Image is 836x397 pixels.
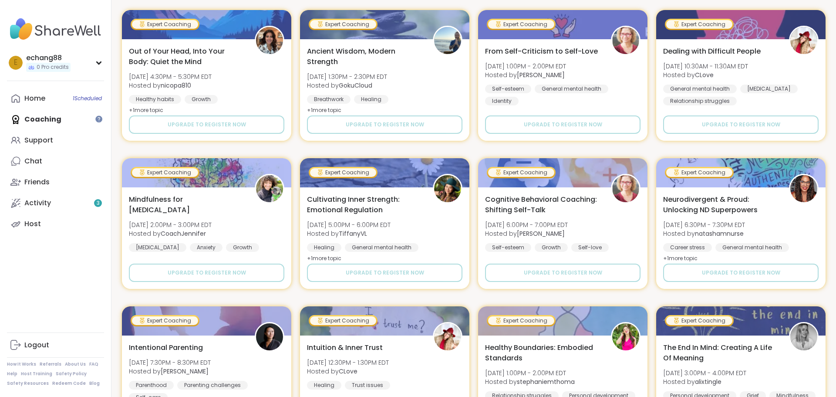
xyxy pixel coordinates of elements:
img: Natasha [256,323,283,350]
button: Upgrade to register now [129,264,284,282]
span: Hosted by [129,81,212,90]
div: Parenthood [129,381,174,390]
div: Expert Coaching [132,168,198,177]
div: Friends [24,177,50,187]
div: Expert Coaching [488,20,554,29]
span: Upgrade to register now [524,121,602,129]
div: Parenting challenges [177,381,248,390]
b: [PERSON_NAME] [517,229,565,238]
div: Healing [307,381,341,390]
span: [DATE] 5:00PM - 6:00PM EDT [307,221,391,229]
span: Cognitive Behavioral Coaching: Shifting Self-Talk [485,194,601,215]
a: Chat [7,151,104,172]
span: Upgrade to register now [168,269,246,277]
div: Breathwork [307,95,351,104]
span: [DATE] 7:30PM - 8:30PM EDT [129,358,211,367]
button: Upgrade to register now [129,115,284,134]
div: Healing [354,95,388,104]
div: echang88 [26,53,71,63]
iframe: Spotlight [95,115,102,122]
b: stephaniemthoma [517,377,575,386]
button: Upgrade to register now [307,115,462,134]
b: GokuCloud [339,81,372,90]
b: TiffanyVL [339,229,367,238]
img: ShareWell Nav Logo [7,14,104,44]
a: Help [7,371,17,377]
span: From Self-Criticism to Self-Love [485,46,598,57]
div: Growth [535,243,568,252]
a: Blog [89,380,100,387]
a: Activity3 [7,193,104,214]
button: Upgrade to register now [485,115,640,134]
img: nicopa810 [256,27,283,54]
div: Support [24,136,53,145]
a: Host Training [21,371,52,377]
span: Healthy Boundaries: Embodied Standards [485,343,601,363]
div: Growth [185,95,218,104]
span: 3 [97,200,100,207]
span: Upgrade to register now [346,121,424,129]
button: Upgrade to register now [307,264,462,282]
b: [PERSON_NAME] [161,367,209,376]
a: Logout [7,335,104,356]
div: Growth [226,243,259,252]
div: Expert Coaching [132,316,198,325]
a: How It Works [7,361,36,367]
span: [DATE] 4:30PM - 5:30PM EDT [129,72,212,81]
div: Self-esteem [485,85,531,93]
span: Ancient Wisdom, Modern Strength [307,46,423,67]
span: Hosted by [307,81,387,90]
b: [PERSON_NAME] [517,71,565,79]
span: Mindfulness for [MEDICAL_DATA] [129,194,245,215]
span: e [14,57,17,68]
span: Hosted by [129,229,212,238]
span: 0 Pro credits [37,64,69,71]
span: Out of Your Head, Into Your Body: Quiet the Mind [129,46,245,67]
span: Hosted by [485,377,575,386]
a: Redeem Code [52,380,86,387]
div: Activity [24,198,51,208]
span: [DATE] 1:00PM - 2:00PM EDT [485,62,566,71]
b: CLove [339,367,357,376]
div: Expert Coaching [488,316,554,325]
div: Expert Coaching [488,168,554,177]
div: Host [24,219,41,229]
span: Upgrade to register now [168,121,246,129]
div: Expert Coaching [310,168,376,177]
div: General mental health [535,85,608,93]
span: Hosted by [307,229,391,238]
a: Safety Resources [7,380,49,387]
a: Safety Policy [56,371,87,377]
div: [MEDICAL_DATA] [129,243,186,252]
div: Self-esteem [485,243,531,252]
span: Intentional Parenting [129,343,203,353]
a: Referrals [40,361,61,367]
span: Intuition & Inner Trust [307,343,383,353]
a: About Us [65,361,86,367]
img: CoachJennifer [256,175,283,202]
span: Hosted by [307,367,389,376]
span: [DATE] 1:00PM - 2:00PM EDT [485,369,575,377]
div: Trust issues [345,381,390,390]
span: Upgrade to register now [346,269,424,277]
div: Expert Coaching [132,20,198,29]
div: Anxiety [190,243,222,252]
span: Hosted by [485,71,566,79]
span: Hosted by [485,229,568,238]
div: General mental health [345,243,418,252]
b: nicopa810 [161,81,191,90]
img: TiffanyVL [434,175,461,202]
span: [DATE] 1:30PM - 2:30PM EDT [307,72,387,81]
div: Healthy habits [129,95,181,104]
span: Cultivating Inner Strength: Emotional Regulation [307,194,423,215]
a: Support [7,130,104,151]
div: Expert Coaching [310,20,376,29]
span: [DATE] 6:00PM - 7:00PM EDT [485,221,568,229]
button: Upgrade to register now [485,264,640,282]
div: Self-love [571,243,609,252]
a: Host [7,214,104,234]
a: Home1Scheduled [7,88,104,109]
img: CLove [434,323,461,350]
div: Home [24,94,45,103]
div: Logout [24,340,49,350]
